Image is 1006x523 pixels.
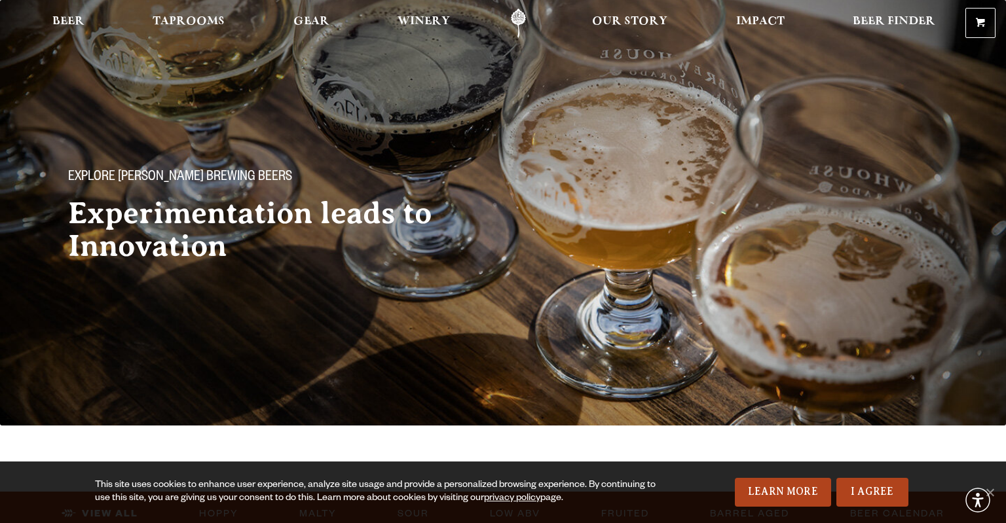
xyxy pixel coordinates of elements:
a: Gear [285,9,338,38]
span: Gear [293,16,329,27]
span: Winery [398,16,450,27]
a: Beer [44,9,93,38]
span: Taprooms [153,16,225,27]
a: Taprooms [144,9,233,38]
a: Winery [389,9,458,38]
span: Our Story [592,16,667,27]
a: Learn More [735,478,831,507]
span: Impact [736,16,785,27]
span: Beer Finder [853,16,935,27]
a: I Agree [836,478,908,507]
span: Explore [PERSON_NAME] Brewing Beers [68,170,292,187]
span: Beer [52,16,84,27]
div: This site uses cookies to enhance user experience, analyze site usage and provide a personalized ... [95,479,660,505]
a: Beer Finder [844,9,944,38]
a: privacy policy [484,494,540,504]
a: Our Story [584,9,676,38]
a: Odell Home [494,9,543,38]
a: Impact [728,9,793,38]
h2: Experimentation leads to Innovation [68,197,477,262]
